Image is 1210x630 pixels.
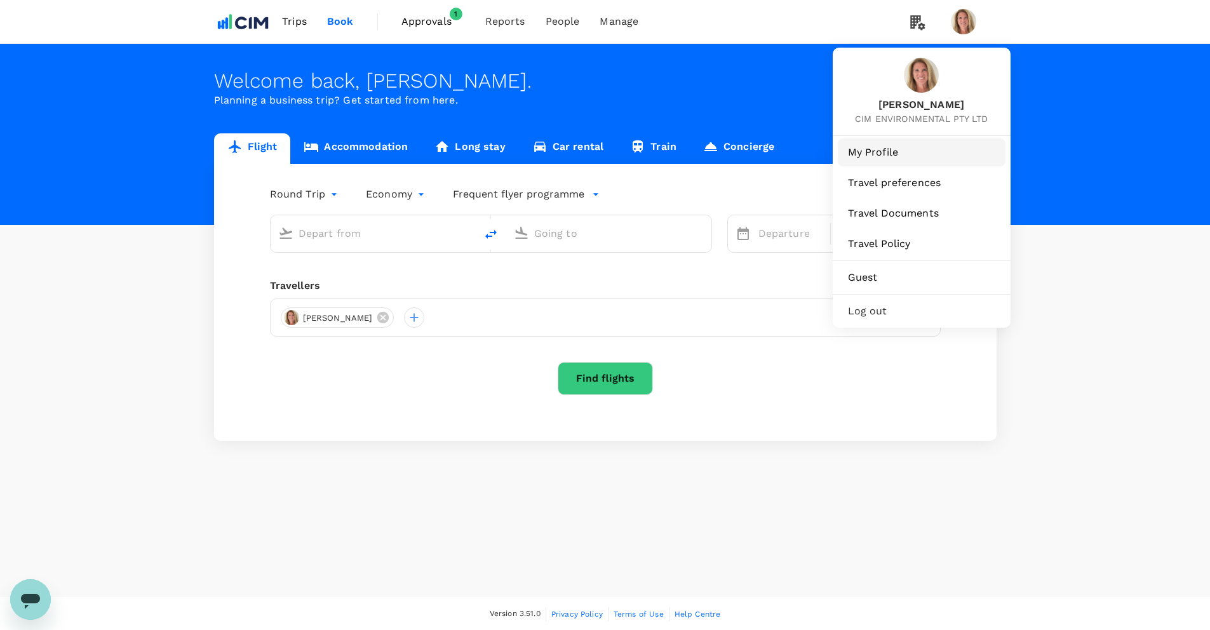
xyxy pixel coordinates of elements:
[600,14,638,29] span: Manage
[838,138,1005,166] a: My Profile
[904,58,939,93] img: Judith Penders
[295,312,380,325] span: [PERSON_NAME]
[467,232,469,234] button: Open
[702,232,705,234] button: Open
[327,14,354,29] span: Book
[617,133,690,164] a: Train
[214,133,291,164] a: Flight
[675,607,721,621] a: Help Centre
[848,270,995,285] span: Guest
[855,112,988,125] span: CIM ENVIRONMENTAL PTY LTD
[299,224,449,243] input: Depart from
[838,199,1005,227] a: Travel Documents
[614,610,664,619] span: Terms of Use
[366,184,427,204] div: Economy
[519,133,617,164] a: Car rental
[848,304,995,319] span: Log out
[551,607,603,621] a: Privacy Policy
[485,14,525,29] span: Reports
[270,278,941,293] div: Travellers
[848,236,995,251] span: Travel Policy
[551,610,603,619] span: Privacy Policy
[838,264,1005,292] a: Guest
[614,607,664,621] a: Terms of Use
[270,184,341,204] div: Round Trip
[401,14,465,29] span: Approvals
[546,14,580,29] span: People
[10,579,51,620] iframe: Button to launch messaging window
[284,310,299,325] img: avatar-6789326106eb3.jpeg
[838,230,1005,258] a: Travel Policy
[675,610,721,619] span: Help Centre
[214,69,997,93] div: Welcome back , [PERSON_NAME] .
[838,297,1005,325] div: Log out
[848,175,995,191] span: Travel preferences
[758,226,823,241] p: Departure
[951,9,976,34] img: Judith Penders
[558,362,653,395] button: Find flights
[534,224,685,243] input: Going to
[214,8,272,36] img: CIM ENVIRONMENTAL PTY LTD
[450,8,462,20] span: 1
[838,169,1005,197] a: Travel preferences
[290,133,421,164] a: Accommodation
[848,206,995,221] span: Travel Documents
[421,133,518,164] a: Long stay
[855,98,988,112] span: [PERSON_NAME]
[453,187,600,202] button: Frequent flyer programme
[490,608,541,620] span: Version 3.51.0
[282,14,307,29] span: Trips
[690,133,788,164] a: Concierge
[476,219,506,250] button: delete
[453,187,584,202] p: Frequent flyer programme
[281,307,394,328] div: [PERSON_NAME]
[214,93,997,108] p: Planning a business trip? Get started from here.
[848,145,995,160] span: My Profile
